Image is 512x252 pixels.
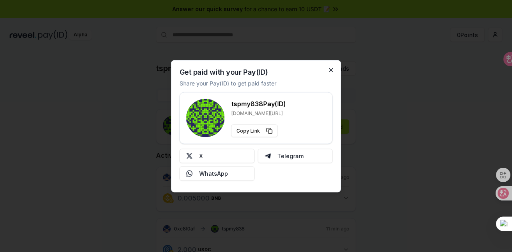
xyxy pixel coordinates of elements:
img: X [186,153,193,159]
button: Copy Link [231,124,278,137]
button: WhatsApp [180,166,255,181]
button: Telegram [258,149,333,163]
h2: Get paid with your Pay(ID) [180,68,268,75]
p: [DOMAIN_NAME][URL] [231,110,286,116]
img: Whatsapp [186,170,193,177]
img: Telegram [264,153,271,159]
p: Share your Pay(ID) to get paid faster [180,79,276,87]
h3: tspmy838 Pay(ID) [231,99,286,108]
button: X [180,149,255,163]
